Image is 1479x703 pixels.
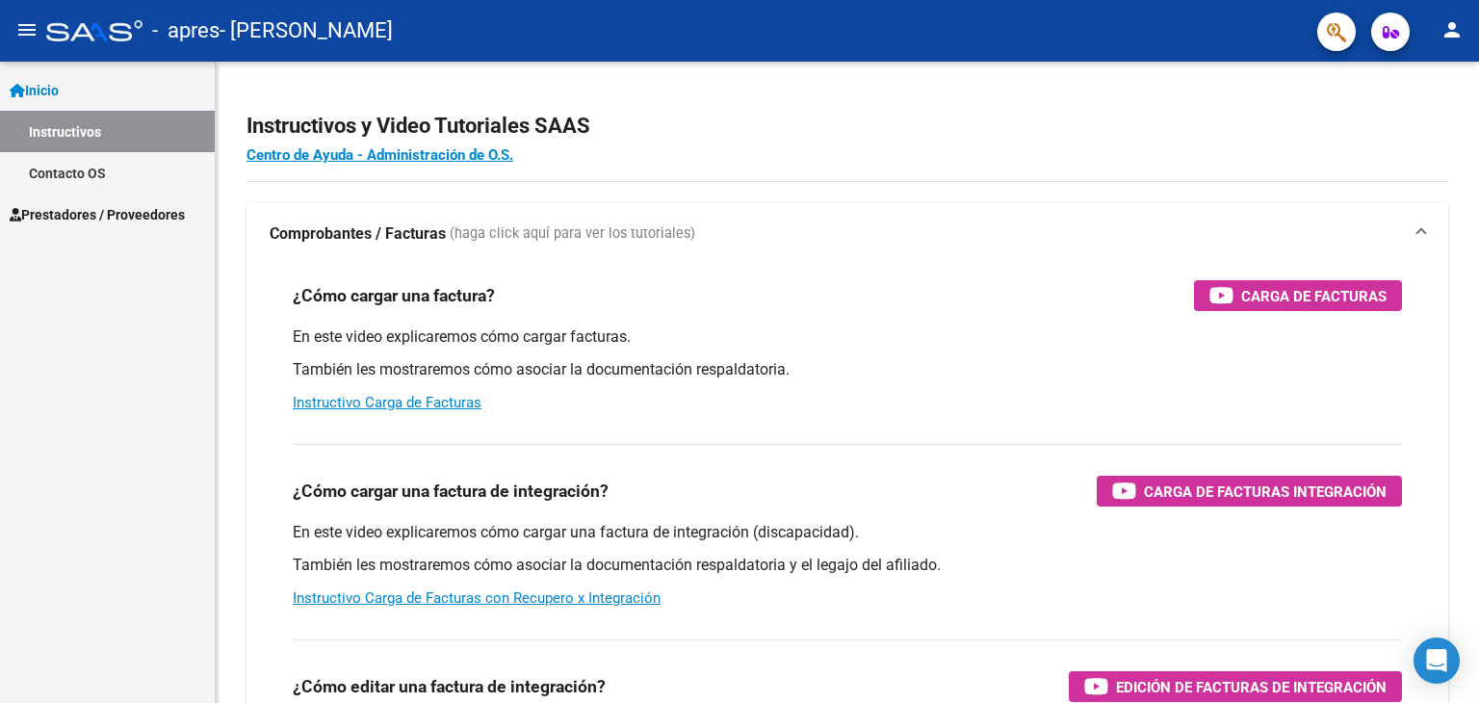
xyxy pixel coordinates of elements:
[220,10,393,52] span: - [PERSON_NAME]
[246,203,1448,265] mat-expansion-panel-header: Comprobantes / Facturas (haga click aquí para ver los tutoriales)
[293,359,1402,380] p: También les mostraremos cómo asociar la documentación respaldatoria.
[450,223,695,245] span: (haga click aquí para ver los tutoriales)
[1097,476,1402,507] button: Carga de Facturas Integración
[15,18,39,41] mat-icon: menu
[293,522,1402,543] p: En este video explicaremos cómo cargar una factura de integración (discapacidad).
[246,108,1448,144] h2: Instructivos y Video Tutoriales SAAS
[1414,638,1460,684] div: Open Intercom Messenger
[152,10,220,52] span: - apres
[293,326,1402,348] p: En este video explicaremos cómo cargar facturas.
[1440,18,1464,41] mat-icon: person
[270,223,446,245] strong: Comprobantes / Facturas
[1144,480,1387,504] span: Carga de Facturas Integración
[246,146,513,164] a: Centro de Ayuda - Administración de O.S.
[293,555,1402,576] p: También les mostraremos cómo asociar la documentación respaldatoria y el legajo del afiliado.
[1194,280,1402,311] button: Carga de Facturas
[293,282,495,309] h3: ¿Cómo cargar una factura?
[1116,675,1387,699] span: Edición de Facturas de integración
[10,80,59,101] span: Inicio
[293,394,481,411] a: Instructivo Carga de Facturas
[1069,671,1402,702] button: Edición de Facturas de integración
[10,204,185,225] span: Prestadores / Proveedores
[293,673,606,700] h3: ¿Cómo editar una factura de integración?
[1241,284,1387,308] span: Carga de Facturas
[293,478,609,505] h3: ¿Cómo cargar una factura de integración?
[293,589,661,607] a: Instructivo Carga de Facturas con Recupero x Integración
